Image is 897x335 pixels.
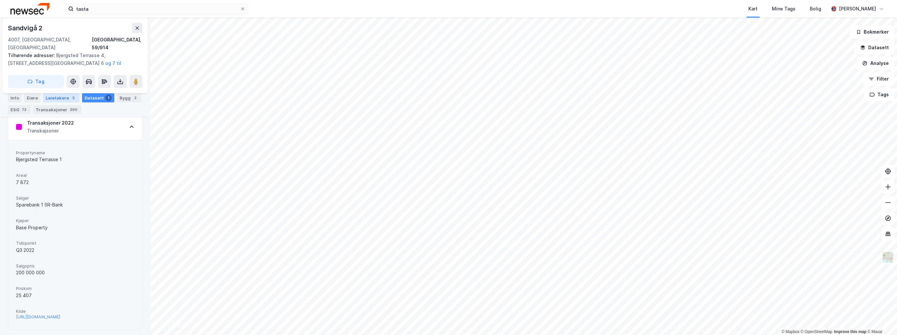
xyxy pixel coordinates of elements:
div: 73 [21,106,28,113]
div: 25 407 [16,292,134,299]
a: Mapbox [781,329,799,334]
div: Q3 2022 [16,246,134,254]
button: Bokmerker [850,25,894,38]
button: Analyse [856,57,894,70]
div: Kontrollprogram for chat [864,304,897,335]
a: Improve this map [834,329,866,334]
button: [URL][DOMAIN_NAME] [16,314,60,320]
div: 5 [70,95,77,101]
span: Kilde [16,309,134,314]
div: Sparebank 1 SR-Bank [16,201,134,209]
div: 7 872 [16,178,134,186]
div: Base Property [16,224,134,232]
div: ESG [8,105,30,114]
div: Info [8,93,22,102]
span: Kjøper [16,218,134,223]
div: Bjergsted Terrasse 4, [STREET_ADDRESS][GEOGRAPHIC_DATA] 6 [8,52,137,67]
img: Z [882,251,894,264]
div: Datasett [82,93,114,102]
div: 2 [132,95,139,101]
iframe: Chat Widget [864,304,897,335]
div: Transaksjoner 2022 [27,119,74,127]
span: Selger [16,195,134,201]
button: Datasett [855,41,894,54]
div: [PERSON_NAME] [839,5,876,13]
button: Tags [864,88,894,101]
span: Propertyname [16,150,134,156]
img: newsec-logo.f6e21ccffca1b3a03d2d.png [10,3,50,14]
span: Tilhørende adresser: [8,53,56,58]
div: 1 [105,95,112,101]
div: Kart [748,5,758,13]
span: Salgspris [16,263,134,269]
button: Filter [863,72,894,85]
div: 4007, [GEOGRAPHIC_DATA], [GEOGRAPHIC_DATA] [8,36,92,52]
div: 390 [69,106,79,113]
span: Priskvm [16,286,134,291]
div: Bjergsted Terrasse 1 [16,156,134,163]
div: 200 000 000 [16,269,134,277]
input: Søk på adresse, matrikkel, gårdeiere, leietakere eller personer [73,4,240,14]
span: Areal [16,173,134,178]
a: OpenStreetMap [801,329,832,334]
div: Eiere [24,93,41,102]
div: Bolig [810,5,821,13]
div: Leietakere [43,93,79,102]
div: Transkajsoner [27,127,74,135]
span: Tidspunkt [16,240,134,246]
div: Bygg [117,93,141,102]
div: Transaksjoner [33,105,81,114]
div: [GEOGRAPHIC_DATA], 59/914 [92,36,142,52]
div: Sandvigå 2 [8,23,44,33]
div: Mine Tags [772,5,795,13]
button: Tag [8,75,64,88]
